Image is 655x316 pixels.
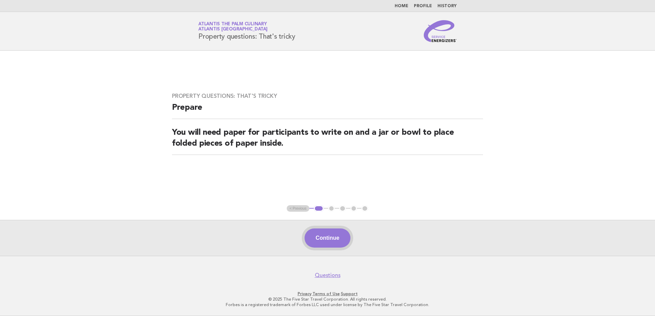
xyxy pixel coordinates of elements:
[341,291,358,296] a: Support
[172,127,483,155] h2: You will need paper for participants to write on and a jar or bowl to place folded pieces of pape...
[298,291,311,296] a: Privacy
[414,4,432,8] a: Profile
[172,102,483,119] h2: Prepare
[198,22,295,40] h1: Property questions: That's tricky
[198,27,268,32] span: Atlantis [GEOGRAPHIC_DATA]
[395,4,408,8] a: Home
[118,297,537,302] p: © 2025 The Five Star Travel Corporation. All rights reserved.
[315,272,341,279] a: Questions
[118,291,537,297] p: · ·
[437,4,457,8] a: History
[314,205,324,212] button: 1
[118,302,537,307] p: Forbes is a registered trademark of Forbes LLC used under license by The Five Star Travel Corpora...
[312,291,340,296] a: Terms of Use
[172,93,483,100] h3: Property questions: That's tricky
[424,20,457,42] img: Service Energizers
[198,22,268,31] a: Atlantis The Palm CulinaryAtlantis [GEOGRAPHIC_DATA]
[305,228,350,248] button: Continue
